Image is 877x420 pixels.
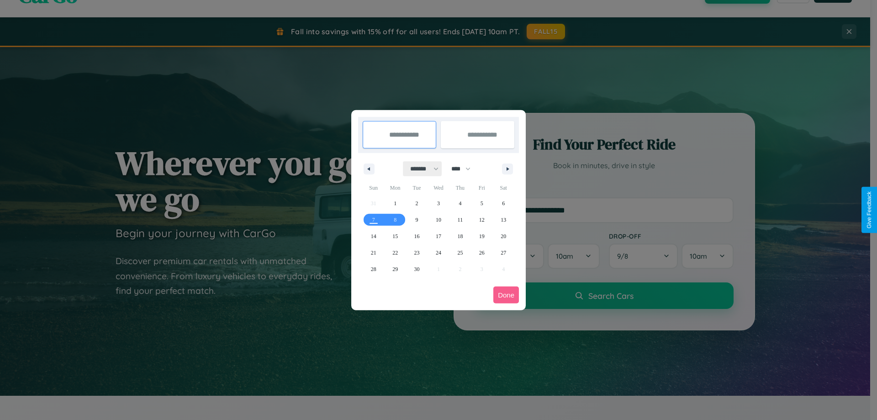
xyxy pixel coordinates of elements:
[436,212,441,228] span: 10
[436,228,441,245] span: 17
[866,191,872,229] div: Give Feedback
[406,261,428,277] button: 30
[449,245,471,261] button: 25
[384,195,406,212] button: 1
[493,287,519,303] button: Done
[392,261,398,277] span: 29
[371,228,376,245] span: 14
[394,195,396,212] span: 1
[502,195,505,212] span: 6
[372,212,375,228] span: 7
[479,245,485,261] span: 26
[363,228,384,245] button: 14
[416,212,418,228] span: 9
[479,212,485,228] span: 12
[493,245,514,261] button: 27
[392,228,398,245] span: 15
[363,212,384,228] button: 7
[471,195,492,212] button: 5
[406,245,428,261] button: 23
[416,195,418,212] span: 2
[414,245,420,261] span: 23
[493,181,514,195] span: Sat
[384,212,406,228] button: 8
[501,245,506,261] span: 27
[458,212,463,228] span: 11
[363,245,384,261] button: 21
[384,228,406,245] button: 15
[384,181,406,195] span: Mon
[457,245,463,261] span: 25
[384,261,406,277] button: 29
[501,212,506,228] span: 13
[471,212,492,228] button: 12
[406,212,428,228] button: 9
[363,261,384,277] button: 28
[371,261,376,277] span: 28
[479,228,485,245] span: 19
[363,181,384,195] span: Sun
[493,228,514,245] button: 20
[493,212,514,228] button: 13
[384,245,406,261] button: 22
[428,212,449,228] button: 10
[459,195,461,212] span: 4
[414,261,420,277] span: 30
[449,212,471,228] button: 11
[371,245,376,261] span: 21
[428,195,449,212] button: 3
[449,228,471,245] button: 18
[428,228,449,245] button: 17
[481,195,483,212] span: 5
[394,212,396,228] span: 8
[406,181,428,195] span: Tue
[428,245,449,261] button: 24
[449,195,471,212] button: 4
[428,181,449,195] span: Wed
[471,181,492,195] span: Fri
[471,245,492,261] button: 26
[406,195,428,212] button: 2
[392,245,398,261] span: 22
[449,181,471,195] span: Thu
[414,228,420,245] span: 16
[436,245,441,261] span: 24
[471,228,492,245] button: 19
[501,228,506,245] span: 20
[493,195,514,212] button: 6
[457,228,463,245] span: 18
[406,228,428,245] button: 16
[437,195,440,212] span: 3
